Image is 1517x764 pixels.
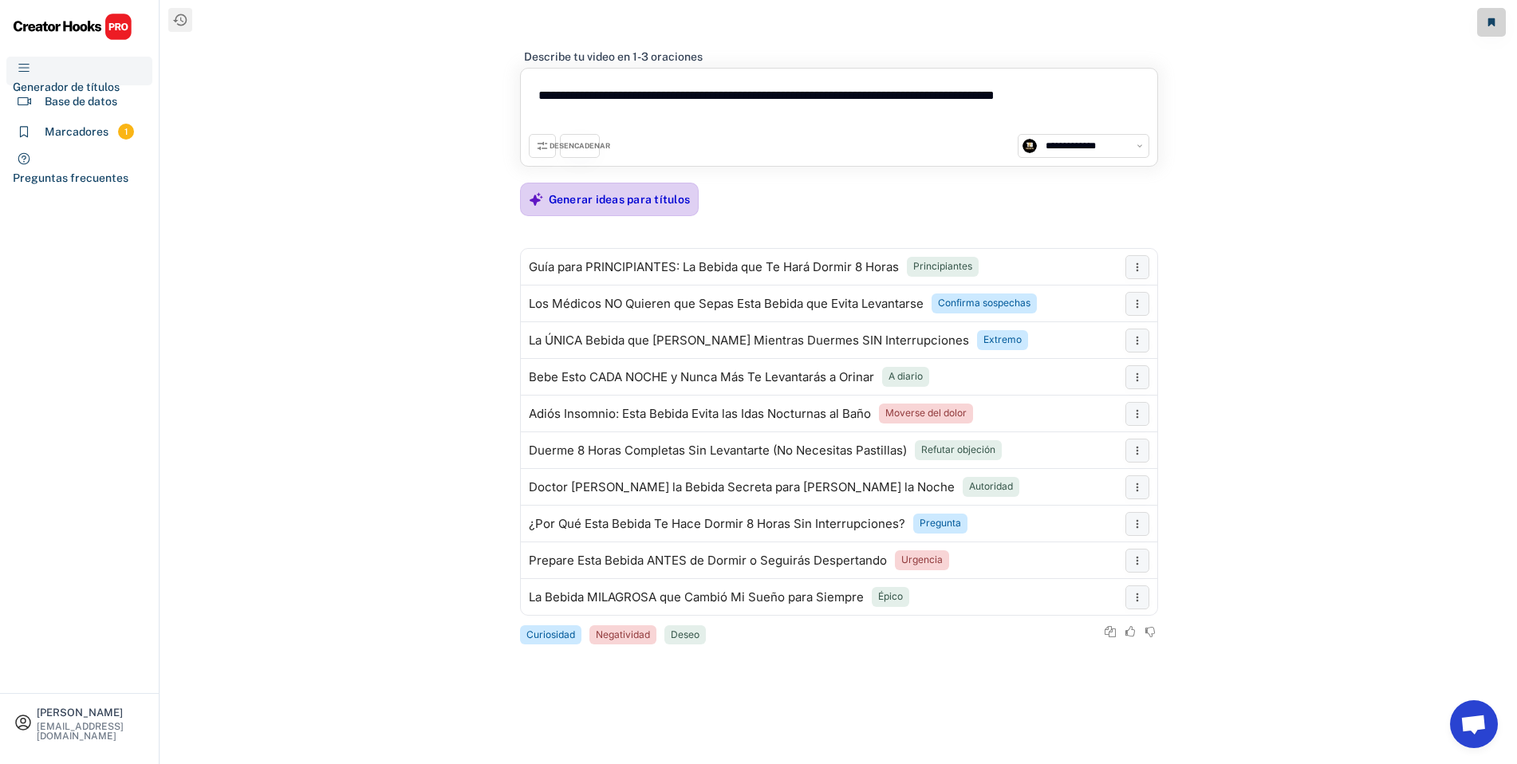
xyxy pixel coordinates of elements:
[13,171,128,184] font: Preguntas frecuentes
[45,95,117,108] font: Base de datos
[885,407,967,419] font: Moverse del dolor
[529,553,887,568] font: Prepare Esta Bebida ANTES de Dormir o Seguirás Despertando
[889,370,923,382] font: A diario
[969,480,1013,492] font: Autoridad
[901,553,943,565] font: Urgencia
[549,193,691,206] font: Generar ideas para títulos
[1450,700,1498,748] a: Chat abierto
[524,50,703,63] font: Describe tu video en 1-3 oraciones
[529,333,969,348] font: La ÚNICA Bebida que [PERSON_NAME] Mientras Duermes SIN Interrupciones
[529,443,907,458] font: Duerme 8 Horas Completas Sin Levantarte (No Necesitas Pastillas)
[37,707,123,719] font: [PERSON_NAME]
[983,333,1022,345] font: Extremo
[45,125,108,138] font: Marcadores
[529,259,899,274] font: Guía para PRINCIPIANTES: La Bebida que Te Hará Dormir 8 Horas
[938,297,1030,309] font: Confirma sospechas
[550,141,610,150] font: DESENCADENAR
[921,443,995,455] font: Refutar objeción
[124,127,128,136] font: 1
[529,296,924,311] font: Los Médicos NO Quieren que Sepas Esta Bebida que Evita Levantarse
[529,516,905,531] font: ¿Por Qué Esta Bebida Te Hace Dormir 8 Horas Sin Interrupciones?
[671,628,699,640] font: Deseo
[529,589,864,605] font: La Bebida MILAGROSA que Cambió Mi Sueño para Siempre
[913,260,972,272] font: Principiantes
[13,81,120,93] font: Generador de títulos
[878,590,903,602] font: Épico
[1022,139,1037,153] img: channels4_profile.jpg
[529,369,874,384] font: Bebe Esto CADA NOCHE y Nunca Más Te Levantarás a Orinar
[526,628,575,640] font: Curiosidad
[13,13,132,41] img: CHPRO%20Logo.svg
[920,517,961,529] font: Pregunta
[529,406,871,421] font: Adiós Insomnio: Esta Bebida Evita las Idas Nocturnas al Baño
[37,721,124,742] font: [EMAIL_ADDRESS][DOMAIN_NAME]
[596,628,650,640] font: Negatividad
[529,479,955,494] font: Doctor [PERSON_NAME] la Bebida Secreta para [PERSON_NAME] la Noche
